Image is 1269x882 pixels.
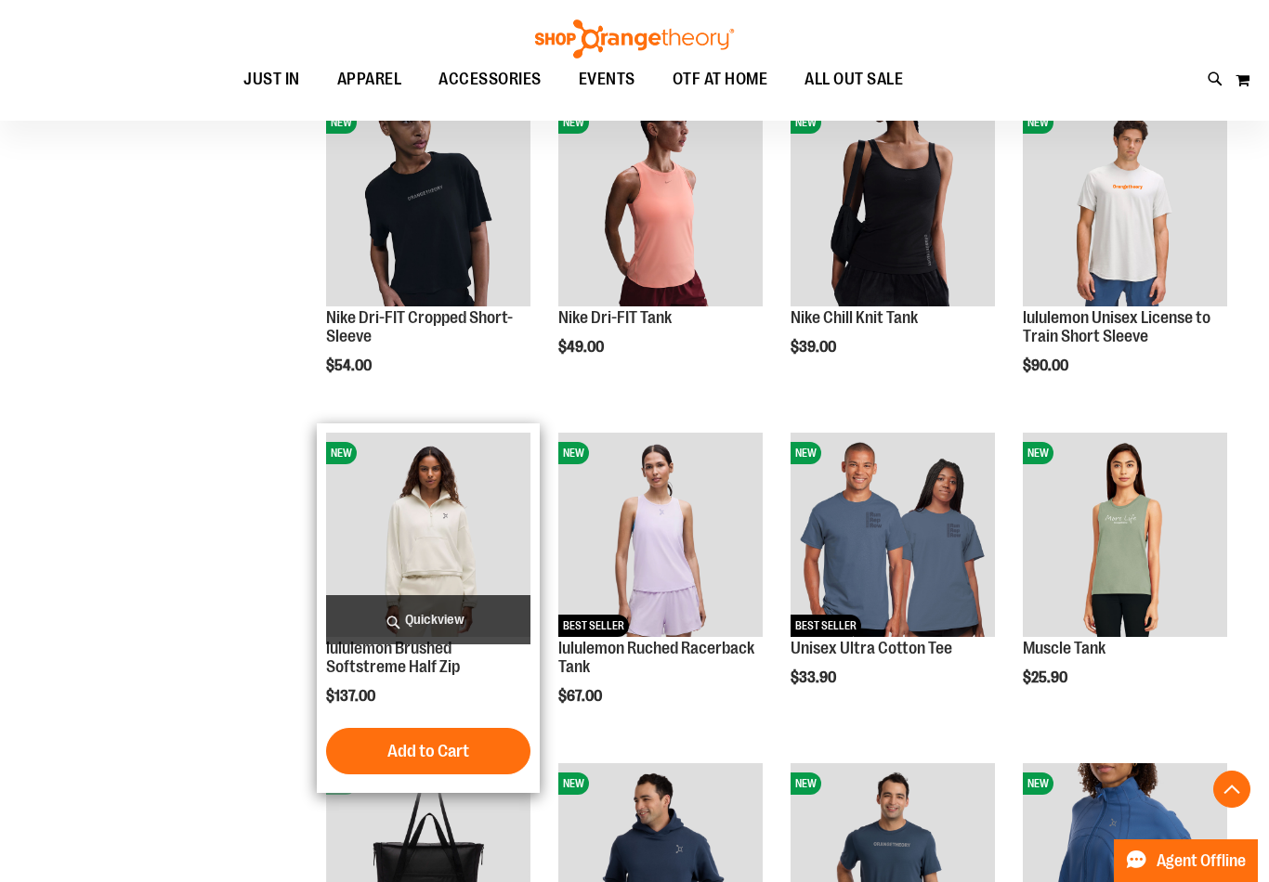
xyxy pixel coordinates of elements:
div: product [317,423,540,793]
div: product [549,93,772,403]
a: Nike Dri-FIT Tank [558,308,672,327]
a: lululemon Ruched Racerback TankNEWBEST SELLER [558,433,763,640]
span: NEW [326,442,357,464]
a: Muscle Tank [1023,639,1105,657]
span: NEW [326,111,357,134]
button: Back To Top [1213,771,1250,808]
span: JUST IN [243,58,300,100]
img: Nike Dri-FIT Tank [558,102,763,306]
span: ACCESSORIES [438,58,542,100]
span: NEW [1023,442,1053,464]
span: NEW [791,772,821,795]
span: NEW [1023,111,1053,134]
span: NEW [791,111,821,134]
a: lululemon Unisex License to Train Short SleeveNEW [1023,102,1227,309]
div: product [549,423,772,752]
a: Nike Dri-FIT Cropped Short-Sleeve [326,308,513,345]
span: $67.00 [558,688,605,705]
span: NEW [791,442,821,464]
span: OTF AT HOME [673,58,768,100]
div: product [1014,93,1236,422]
img: Nike Dri-FIT Cropped Short-Sleeve [326,102,530,306]
img: Muscle Tank [1023,433,1227,637]
img: lululemon Ruched Racerback Tank [558,433,763,637]
span: $137.00 [326,688,378,705]
a: lululemon Unisex License to Train Short Sleeve [1023,308,1210,345]
a: lululemon Brushed Softstreme Half ZipNEW [326,433,530,640]
span: Agent Offline [1157,852,1246,870]
span: $54.00 [326,357,374,374]
span: BEST SELLER [558,615,629,637]
div: product [781,423,1004,733]
img: lululemon Unisex License to Train Short Sleeve [1023,102,1227,306]
span: $25.90 [1023,669,1070,686]
a: lululemon Ruched Racerback Tank [558,639,754,676]
a: Quickview [326,595,530,644]
span: NEW [1023,772,1053,795]
span: Add to Cart [387,741,469,761]
button: Add to Cart [326,728,530,774]
span: EVENTS [579,58,635,100]
img: lululemon Brushed Softstreme Half Zip [326,433,530,637]
a: Nike Chill Knit Tank [791,308,918,327]
div: product [781,93,1004,403]
span: $49.00 [558,339,607,356]
a: Nike Dri-FIT Cropped Short-SleeveNEW [326,102,530,309]
a: Nike Chill Knit TankNEW [791,102,995,309]
img: Nike Chill Knit Tank [791,102,995,306]
a: Muscle TankNEW [1023,433,1227,640]
span: APPAREL [337,58,402,100]
span: $39.00 [791,339,839,356]
span: NEW [558,442,589,464]
img: Unisex Ultra Cotton Tee [791,433,995,637]
a: Unisex Ultra Cotton Tee [791,639,952,657]
span: ALL OUT SALE [805,58,903,100]
button: Agent Offline [1114,839,1258,882]
div: product [1014,423,1236,733]
a: lululemon Brushed Softstreme Half Zip [326,639,460,676]
div: product [317,93,540,422]
a: Nike Dri-FIT TankNEW [558,102,763,309]
span: NEW [558,111,589,134]
span: BEST SELLER [791,615,861,637]
a: Unisex Ultra Cotton TeeNEWBEST SELLER [791,433,995,640]
img: Shop Orangetheory [532,19,737,58]
span: $90.00 [1023,357,1071,374]
span: NEW [558,772,589,795]
span: $33.90 [791,669,839,686]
